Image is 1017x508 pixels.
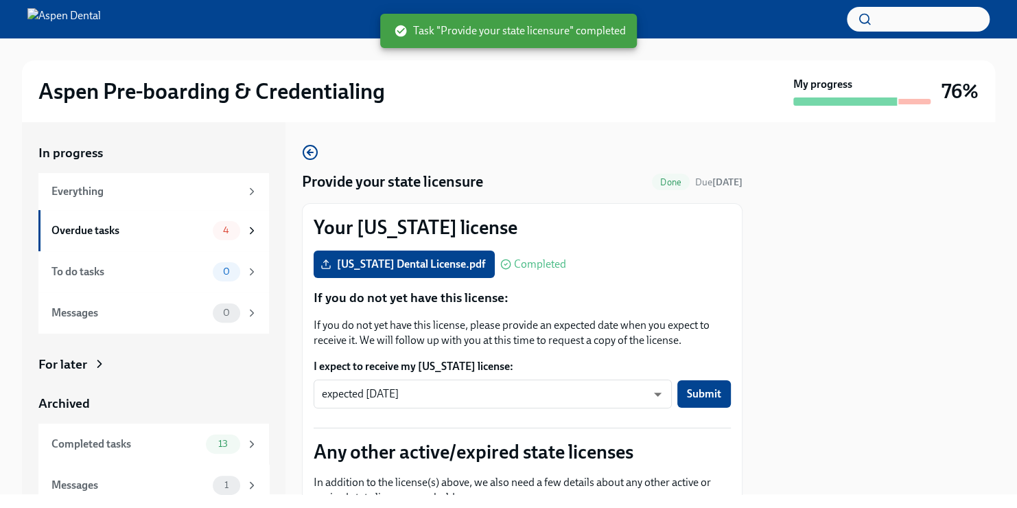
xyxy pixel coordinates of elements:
span: July 20th, 2025 09:00 [695,176,743,189]
span: 4 [215,225,237,235]
span: 1 [216,480,237,490]
p: If you do not yet have this license: [314,289,731,307]
h3: 76% [942,79,979,104]
p: Your [US_STATE] license [314,215,731,240]
a: Archived [38,395,269,413]
label: I expect to receive my [US_STATE] license: [314,359,731,374]
p: If you do not yet have this license, please provide an expected date when you expect to receive i... [314,318,731,348]
div: To do tasks [51,264,207,279]
strong: [DATE] [712,176,743,188]
h4: Provide your state licensure [302,172,483,192]
img: Aspen Dental [27,8,101,30]
a: Everything [38,173,269,210]
div: Messages [51,305,207,321]
a: Overdue tasks4 [38,210,269,251]
span: 13 [210,439,236,449]
button: Submit [677,380,731,408]
a: For later [38,356,269,373]
div: For later [38,356,87,373]
div: Messages [51,478,207,493]
span: Due [695,176,743,188]
span: Done [652,177,690,187]
div: Everything [51,184,240,199]
p: Any other active/expired state licenses [314,439,731,464]
span: 0 [215,266,238,277]
strong: My progress [793,77,852,92]
span: Submit [687,387,721,401]
span: [US_STATE] Dental License.pdf [323,257,485,271]
span: Completed [514,259,566,270]
h2: Aspen Pre-boarding & Credentialing [38,78,385,105]
div: expected [DATE] [314,380,672,408]
a: Completed tasks13 [38,424,269,465]
a: Messages0 [38,292,269,334]
span: 0 [215,308,238,318]
p: In addition to the license(s) above, we also need a few details about any other active or expired... [314,475,731,505]
div: Completed tasks [51,437,200,452]
a: To do tasks0 [38,251,269,292]
a: Messages1 [38,465,269,506]
a: In progress [38,144,269,162]
div: Overdue tasks [51,223,207,238]
label: [US_STATE] Dental License.pdf [314,251,495,278]
span: Task "Provide your state licensure" completed [394,23,626,38]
